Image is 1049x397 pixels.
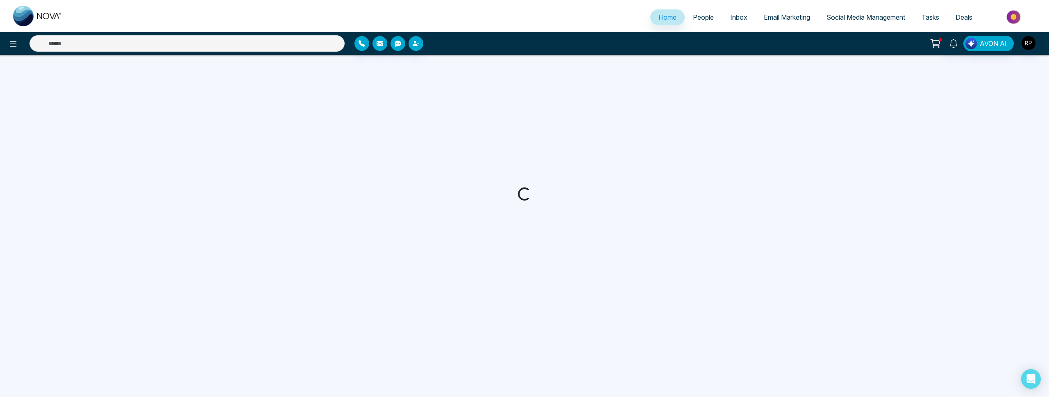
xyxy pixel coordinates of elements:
div: Open Intercom Messenger [1021,369,1041,389]
a: Deals [947,9,981,25]
img: Market-place.gif [985,8,1044,26]
img: Lead Flow [965,38,977,49]
span: Tasks [922,13,939,21]
a: Inbox [722,9,756,25]
a: Tasks [913,9,947,25]
span: AVON AI [980,39,1007,48]
span: People [693,13,714,21]
img: User Avatar [1022,36,1035,50]
span: Home [658,13,677,21]
span: Inbox [730,13,747,21]
button: AVON AI [963,36,1014,51]
img: Nova CRM Logo [13,6,62,26]
a: Social Media Management [818,9,913,25]
span: Deals [956,13,972,21]
span: Email Marketing [764,13,810,21]
span: Social Media Management [826,13,905,21]
a: People [685,9,722,25]
a: Email Marketing [756,9,818,25]
a: Home [650,9,685,25]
